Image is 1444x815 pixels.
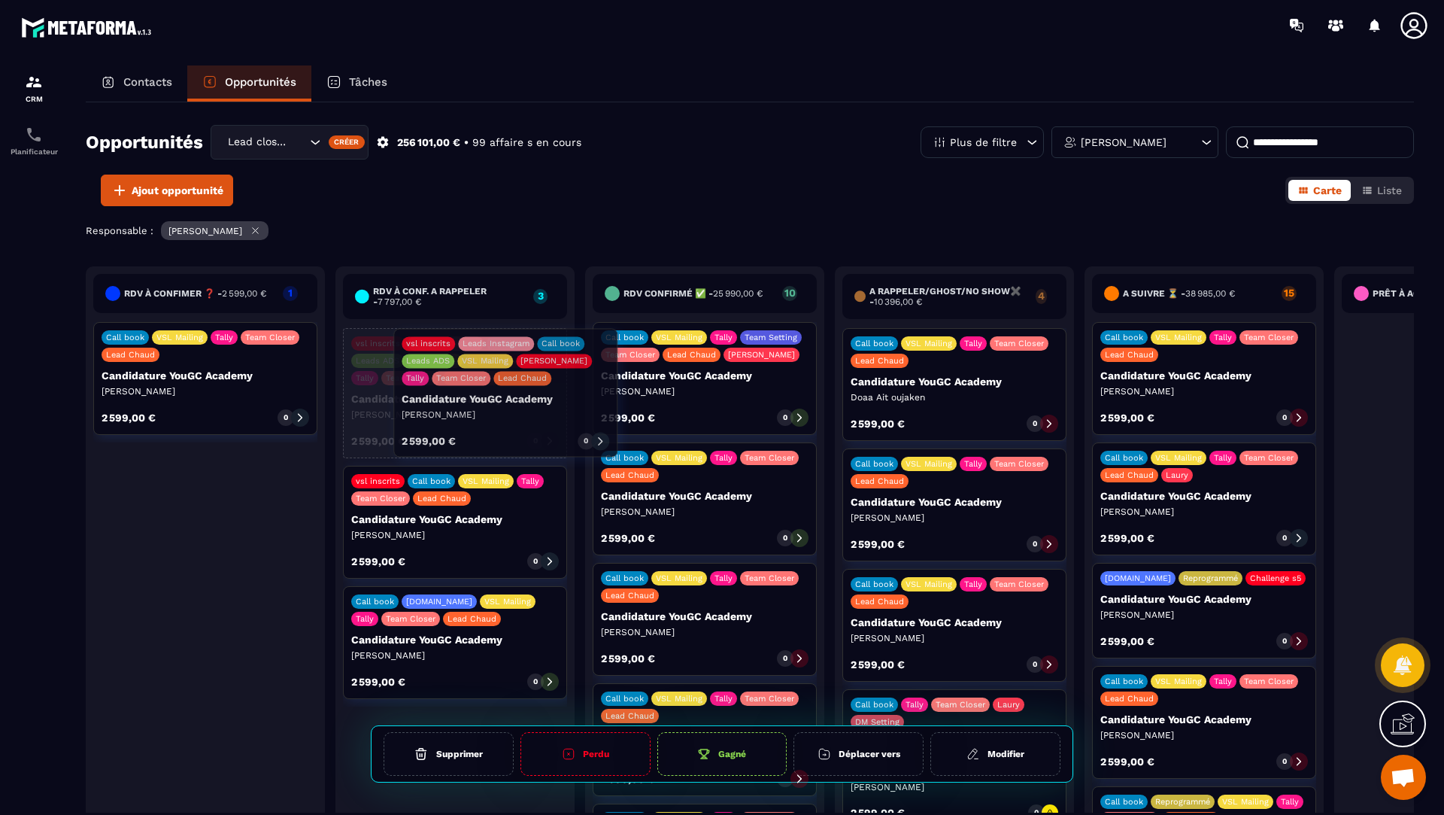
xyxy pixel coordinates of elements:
[106,333,144,342] p: Call book
[1105,677,1143,686] p: Call book
[964,579,982,589] p: Tally
[102,369,309,382] p: Candidature YouGC Academy
[855,597,904,607] p: Lead Chaud
[1105,470,1154,480] p: Lead Chaud
[356,614,374,624] p: Tally
[1377,184,1402,196] span: Liste
[1250,573,1301,583] p: Challenge s5
[224,134,291,151] span: Lead closing
[714,453,733,463] p: Tally
[168,226,242,236] p: [PERSON_NAME]
[1105,573,1171,583] p: [DOMAIN_NAME]
[1155,333,1202,342] p: VSL Mailing
[855,700,893,710] p: Call book
[533,556,538,567] p: 0
[1313,184,1342,196] span: Carte
[4,114,64,167] a: schedulerschedulerPlanificateur
[1282,287,1297,298] p: 15
[851,391,1058,403] p: Doaa Ait oujaken
[851,376,1058,388] p: Candidature YouGC Academy
[605,711,654,721] p: Lead Chaud
[855,579,893,589] p: Call book
[215,333,233,342] p: Tally
[601,369,808,382] p: Candidature YouGC Academy
[1214,333,1232,342] p: Tally
[906,700,924,710] p: Tally
[378,297,421,307] span: 7 797,00 €
[349,75,387,89] p: Tâches
[86,127,203,157] h2: Opportunités
[605,573,644,583] p: Call book
[491,339,529,348] p: Call book
[102,412,156,423] p: 2 599,00 €
[356,597,394,607] p: Call book
[406,597,472,607] p: [DOMAIN_NAME]
[284,412,288,423] p: 0
[839,749,900,759] h6: Déplacer vers
[1381,755,1426,800] div: Ouvrir le chat
[1105,453,1143,463] p: Call book
[1105,350,1154,360] p: Lead Chaud
[601,412,655,423] p: 2 599,00 €
[436,749,483,759] h6: Supprimer
[417,494,466,503] p: Lead Chaud
[351,393,559,405] p: Candidature YouGC Academy
[386,614,435,624] p: Team Closer
[1081,137,1166,147] p: [PERSON_NAME]
[1244,677,1294,686] p: Team Closer
[533,677,538,687] p: 0
[601,774,655,784] p: 2 599,00 €
[1100,609,1308,621] p: [PERSON_NAME]
[601,610,808,622] p: Candidature YouGC Academy
[623,288,763,299] h6: Rdv confirmé ✅ -
[855,476,904,486] p: Lead Chaud
[997,700,1020,710] p: Laury
[356,476,400,486] p: vsl inscrits
[225,75,296,89] p: Opportunités
[356,373,374,383] p: Tally
[783,412,787,423] p: 0
[745,453,794,463] p: Team Closer
[351,634,559,646] p: Candidature YouGC Academy
[583,749,609,759] h6: Perdu
[1100,713,1308,725] p: Candidature YouGC Academy
[484,597,531,607] p: VSL Mailing
[1033,659,1037,670] p: 0
[906,339,952,348] p: VSL Mailing
[869,286,1027,307] h6: A RAPPELER/GHOST/NO SHOW✖️ -
[994,579,1044,589] p: Team Closer
[1033,418,1037,429] p: 0
[1288,180,1351,201] button: Carte
[713,288,763,299] span: 25 990,00 €
[447,614,496,624] p: Lead Chaud
[656,333,702,342] p: VSL Mailing
[1105,333,1143,342] p: Call book
[1282,533,1287,543] p: 0
[1123,288,1235,299] h6: A SUIVRE ⏳ -
[601,490,808,502] p: Candidature YouGC Academy
[356,339,400,348] p: vsl inscrits
[601,626,808,638] p: [PERSON_NAME]
[1244,453,1294,463] p: Team Closer
[936,700,985,710] p: Team Closer
[605,333,644,342] p: Call book
[994,459,1044,469] p: Team Closer
[412,339,479,348] p: Leads Instagram
[851,496,1058,508] p: Candidature YouGC Academy
[464,135,469,150] p: •
[1155,677,1202,686] p: VSL Mailing
[1281,797,1299,807] p: Tally
[667,350,716,360] p: Lead Chaud
[373,286,526,307] h6: RDV à conf. A RAPPELER -
[1166,470,1188,480] p: Laury
[851,632,1058,644] p: [PERSON_NAME]
[851,781,1058,793] p: [PERSON_NAME]
[950,137,1017,147] p: Plus de filtre
[102,385,309,397] p: [PERSON_NAME]
[4,147,64,156] p: Planificateur
[1100,412,1154,423] p: 2 599,00 €
[728,350,795,360] p: [PERSON_NAME]
[21,14,156,41] img: logo
[533,290,548,301] p: 3
[351,529,559,541] p: [PERSON_NAME]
